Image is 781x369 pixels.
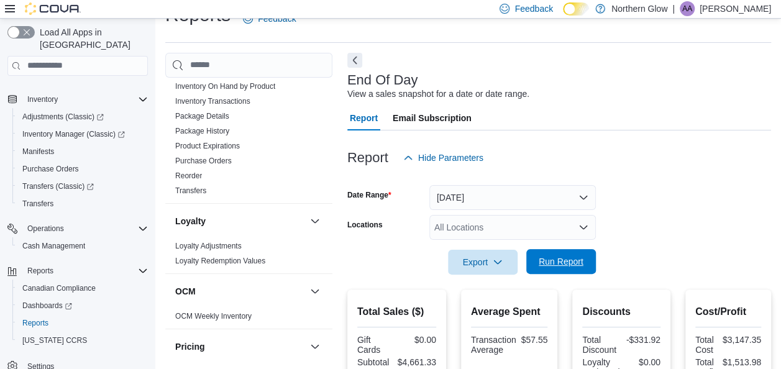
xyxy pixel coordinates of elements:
a: Manifests [17,144,59,159]
h2: Discounts [582,304,660,319]
button: Operations [22,221,69,236]
a: Package History [175,127,229,135]
span: Reports [27,266,53,276]
div: Total Cost [695,335,718,355]
button: Pricing [308,339,322,354]
img: Cova [25,2,81,15]
a: Inventory On Hand by Product [175,82,275,91]
a: Purchase Orders [17,162,84,176]
button: [DATE] [429,185,596,210]
span: Adjustments (Classic) [17,109,148,124]
a: Dashboards [17,298,77,313]
span: Manifests [17,144,148,159]
div: View a sales snapshot for a date or date range. [347,88,529,101]
h2: Average Spent [471,304,547,319]
span: Feedback [258,12,296,25]
span: Transfers (Classic) [17,179,148,194]
button: OCM [308,284,322,299]
button: OCM [175,285,305,298]
span: Package History [175,126,229,136]
button: Manifests [12,143,153,160]
span: Washington CCRS [17,333,148,348]
span: Reports [22,318,48,328]
button: Loyalty [175,215,305,227]
p: | [672,1,675,16]
span: Reports [17,316,148,330]
span: Inventory [22,92,148,107]
div: Gift Cards [357,335,395,355]
button: Loyalty [308,214,322,229]
span: Reports [22,263,148,278]
span: [US_STATE] CCRS [22,335,87,345]
button: Export [448,250,518,275]
a: Product Expirations [175,142,240,150]
span: Hide Parameters [418,152,483,164]
span: Package Details [175,111,229,121]
div: Loyalty [165,239,332,273]
button: Canadian Compliance [12,280,153,297]
span: Transfers (Classic) [22,181,94,191]
span: Inventory Manager (Classic) [17,127,148,142]
h3: Report [347,150,388,165]
p: [PERSON_NAME] [700,1,771,16]
span: Purchase Orders [17,162,148,176]
span: Run Report [539,255,583,268]
a: Inventory Transactions [175,97,250,106]
span: Inventory Transactions [175,96,250,106]
span: OCM Weekly Inventory [175,311,252,321]
button: Hide Parameters [398,145,488,170]
button: Reports [22,263,58,278]
button: Open list of options [578,222,588,232]
a: Transfers [17,196,58,211]
button: Reports [2,262,153,280]
p: Northern Glow [611,1,667,16]
h3: Pricing [175,340,204,353]
a: Transfers (Classic) [12,178,153,195]
a: Adjustments (Classic) [17,109,109,124]
span: Loyalty Redemption Values [175,256,265,266]
button: Pricing [175,340,305,353]
a: Inventory Manager (Classic) [12,125,153,143]
h2: Cost/Profit [695,304,761,319]
a: Cash Management [17,239,90,253]
a: Transfers (Classic) [17,179,99,194]
span: Cash Management [22,241,85,251]
a: Transfers [175,186,206,195]
div: $1,513.98 [723,357,761,367]
span: Canadian Compliance [22,283,96,293]
button: Operations [2,220,153,237]
div: $57.55 [521,335,548,345]
a: Loyalty Redemption Values [175,257,265,265]
button: Next [347,53,362,68]
div: $0.00 [639,357,660,367]
span: Operations [27,224,64,234]
span: Dashboards [17,298,148,313]
button: Reports [12,314,153,332]
span: Purchase Orders [175,156,232,166]
button: Cash Management [12,237,153,255]
span: Loyalty Adjustments [175,241,242,251]
a: Reports [17,316,53,330]
span: Transfers [175,186,206,196]
a: Loyalty Adjustments [175,242,242,250]
a: Purchase Orders [175,157,232,165]
a: Adjustments (Classic) [12,108,153,125]
button: [US_STATE] CCRS [12,332,153,349]
a: Feedback [238,6,301,31]
h3: End Of Day [347,73,418,88]
span: Cash Management [17,239,148,253]
span: Product Expirations [175,141,240,151]
span: Transfers [22,199,53,209]
a: OCM Weekly Inventory [175,312,252,321]
div: OCM [165,309,332,329]
span: Dashboards [22,301,72,311]
a: Package Details [175,112,229,121]
span: Email Subscription [393,106,472,130]
a: Dashboards [12,297,153,314]
span: Load All Apps in [GEOGRAPHIC_DATA] [35,26,148,51]
div: Total Discount [582,335,619,355]
div: Transaction Average [471,335,516,355]
span: Transfers [17,196,148,211]
a: Inventory Manager (Classic) [17,127,130,142]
